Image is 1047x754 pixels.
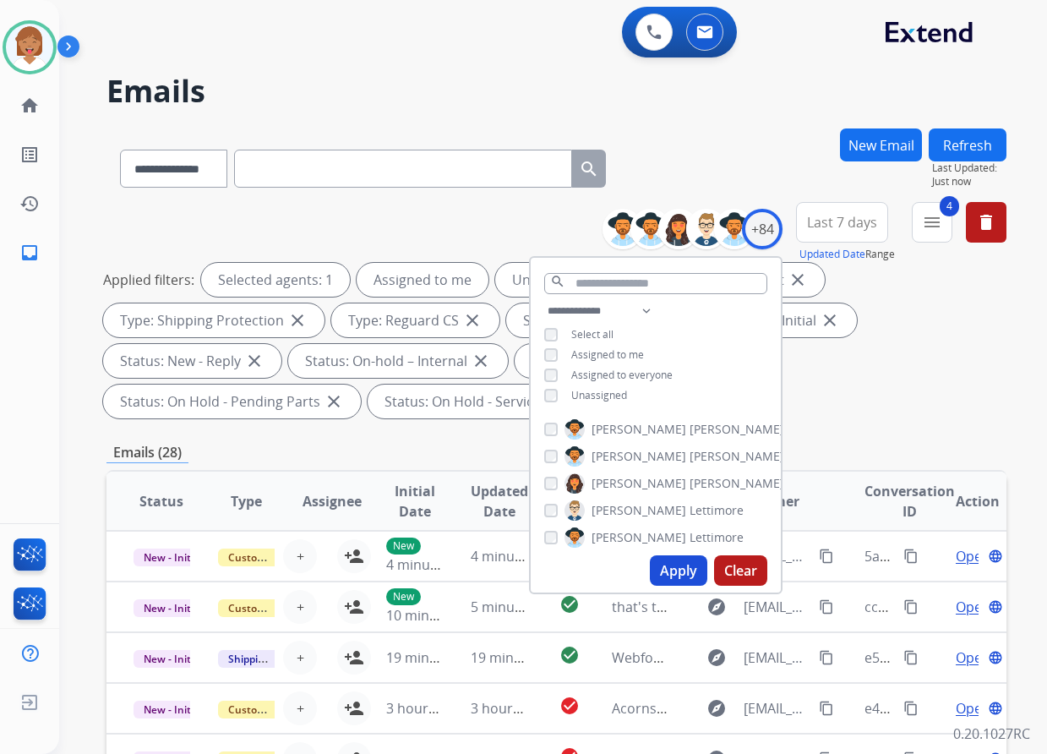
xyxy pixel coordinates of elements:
mat-icon: home [19,96,40,116]
button: + [283,590,317,624]
span: Lettimore [690,502,744,519]
span: + [297,597,304,617]
span: Conversation ID [864,481,955,522]
div: Type: Shipping Protection [103,303,324,337]
span: Acorns | Your Recent Inquiry [612,699,797,718]
h2: Emails [106,74,1006,108]
th: Action [922,472,1006,531]
mat-icon: inbox [19,243,40,263]
span: Webform from [EMAIL_ADDRESS][DOMAIN_NAME] on [DATE] [612,648,995,667]
div: Status: On-hold - Customer [515,344,745,378]
mat-icon: close [820,310,840,331]
span: Customer Support [218,599,328,617]
p: 0.20.1027RC [953,724,1030,744]
mat-icon: content_copy [903,599,919,615]
span: [PERSON_NAME] [592,475,686,492]
span: Customer Support [218,549,328,566]
span: 19 minutes ago [386,648,484,667]
p: New [386,588,421,605]
button: + [283,691,317,725]
span: [EMAIL_ADDRESS][DOMAIN_NAME] [744,698,810,718]
mat-icon: close [462,310,483,331]
button: Last 7 days [796,202,888,243]
span: 19 minutes ago [471,648,569,667]
mat-icon: list_alt [19,145,40,165]
span: [EMAIL_ADDRESS][DOMAIN_NAME] [744,597,810,617]
span: Last Updated: [932,161,1006,175]
mat-icon: close [788,270,808,290]
mat-icon: content_copy [819,701,834,716]
span: [PERSON_NAME] [592,421,686,438]
mat-icon: content_copy [819,549,834,564]
span: Status [139,491,183,511]
mat-icon: content_copy [903,650,919,665]
button: New Email [840,128,922,161]
span: + [297,546,304,566]
span: Just now [932,175,1006,188]
span: [PERSON_NAME] [592,448,686,465]
div: Unassigned [495,263,604,297]
button: + [283,641,317,675]
span: + [297,698,304,718]
span: New - Initial [134,599,212,617]
button: Clear [714,555,767,586]
span: Open [956,597,990,617]
div: Status: On-hold – Internal [288,344,508,378]
mat-icon: delete [976,212,996,232]
mat-icon: person_add [344,698,364,718]
mat-icon: close [244,351,264,371]
mat-icon: person_add [344,597,364,617]
mat-icon: history [19,194,40,214]
span: Open [956,647,990,668]
span: Assigned to me [571,347,644,362]
img: avatar [6,24,53,71]
div: +84 [742,209,783,249]
span: 5 minutes ago [471,598,561,616]
mat-icon: language [988,650,1003,665]
span: Last 7 days [807,219,877,226]
span: Assignee [303,491,362,511]
div: Selected agents: 1 [201,263,350,297]
mat-icon: person_add [344,647,364,668]
mat-icon: content_copy [903,701,919,716]
mat-icon: language [988,549,1003,564]
span: 4 minutes ago [471,547,561,565]
mat-icon: content_copy [819,650,834,665]
span: Range [799,247,895,261]
span: Open [956,698,990,718]
p: Emails (28) [106,442,188,463]
mat-icon: language [988,599,1003,615]
mat-icon: close [324,391,344,412]
span: Initial Date [386,481,443,522]
button: + [283,539,317,573]
button: Refresh [929,128,1006,161]
span: [PERSON_NAME] [690,421,784,438]
span: Select all [571,327,613,341]
span: [EMAIL_ADDRESS][DOMAIN_NAME] [744,647,810,668]
span: 4 [940,196,959,216]
button: Updated Date [799,248,865,261]
span: 3 hours ago [386,699,462,718]
mat-icon: content_copy [903,549,919,564]
p: Applied filters: [103,270,194,290]
span: [PERSON_NAME] [690,475,784,492]
span: [PERSON_NAME] [690,448,784,465]
mat-icon: check_circle [559,594,580,615]
mat-icon: explore [706,647,727,668]
div: Assigned to me [357,263,488,297]
span: [PERSON_NAME] [592,529,686,546]
mat-icon: explore [706,698,727,718]
div: Type: Reguard CS [331,303,499,337]
span: Customer Support [218,701,328,718]
span: New - Initial [134,549,212,566]
mat-icon: explore [706,597,727,617]
button: 4 [912,202,952,243]
span: 4 minutes ago [386,555,477,574]
span: New - Initial [134,650,212,668]
mat-icon: content_copy [819,599,834,615]
span: Unassigned [571,388,627,402]
mat-icon: person_add [344,546,364,566]
mat-icon: language [988,701,1003,716]
p: New [386,538,421,555]
span: 3 hours ago [471,699,547,718]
